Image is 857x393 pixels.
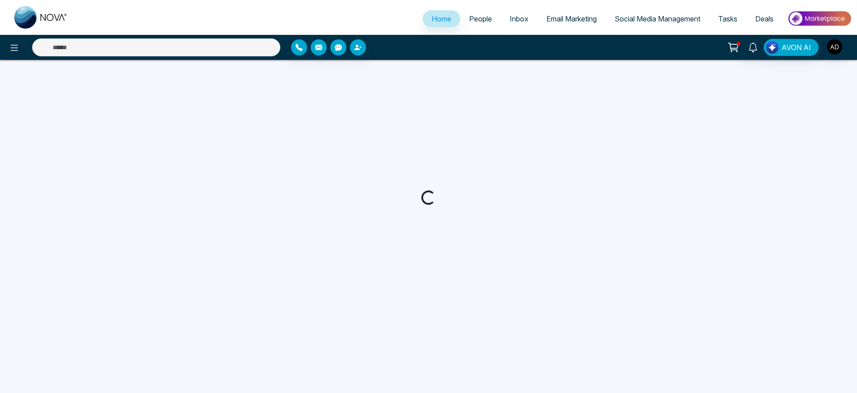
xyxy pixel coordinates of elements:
img: Lead Flow [766,41,778,54]
a: Home [423,10,460,27]
a: Tasks [709,10,746,27]
span: Tasks [718,14,737,23]
img: User Avatar [827,39,842,55]
a: Social Media Management [606,10,709,27]
img: Nova CRM Logo [14,6,68,29]
a: Deals [746,10,782,27]
span: Deals [755,14,774,23]
span: AVON AI [782,42,811,53]
a: People [460,10,501,27]
a: Inbox [501,10,537,27]
button: AVON AI [764,39,819,56]
span: Home [432,14,451,23]
span: Social Media Management [615,14,700,23]
span: Inbox [510,14,528,23]
a: Email Marketing [537,10,606,27]
img: Market-place.gif [787,8,852,29]
span: People [469,14,492,23]
span: Email Marketing [546,14,597,23]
